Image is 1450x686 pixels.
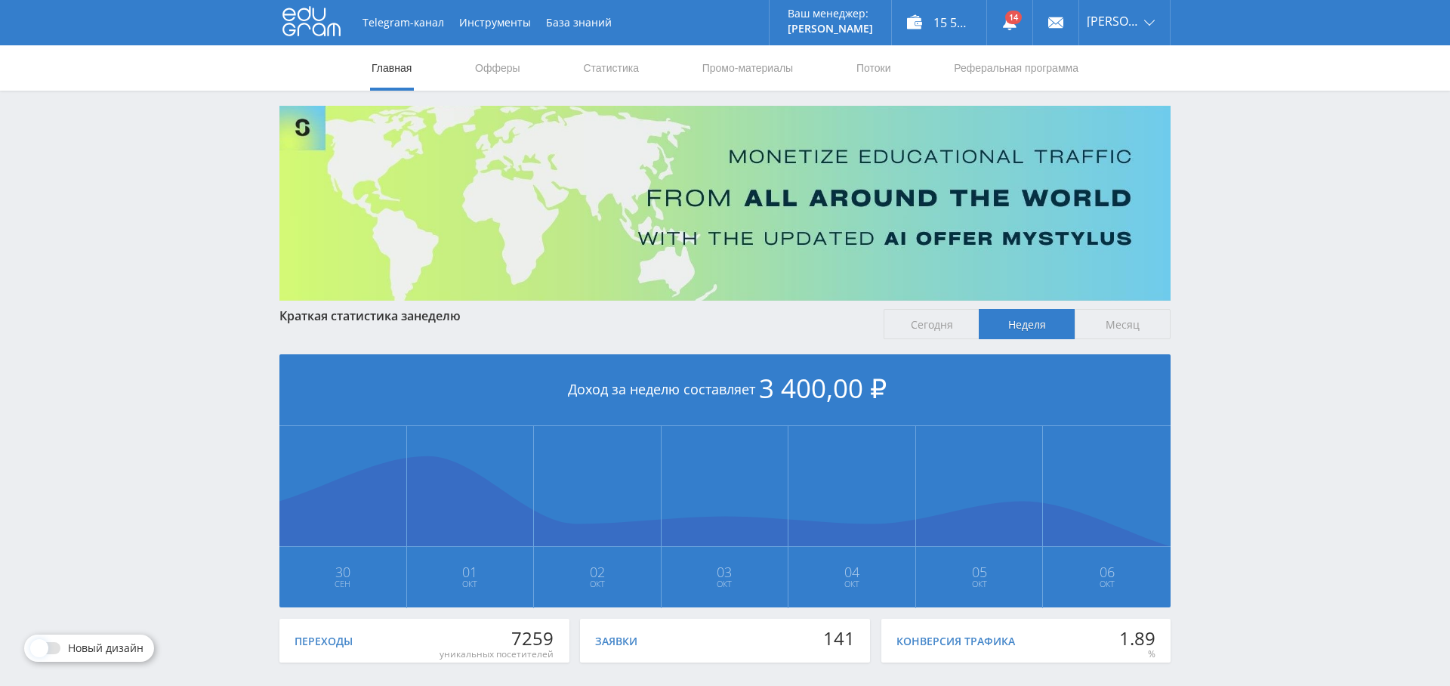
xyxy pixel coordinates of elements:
[370,45,413,91] a: Главная
[535,578,660,590] span: Окт
[896,635,1015,647] div: Конверсия трафика
[759,370,887,406] span: 3 400,00 ₽
[595,635,637,647] div: Заявки
[279,354,1171,426] div: Доход за неделю составляет
[789,566,915,578] span: 04
[68,642,143,654] span: Новый дизайн
[280,566,406,578] span: 30
[789,578,915,590] span: Окт
[788,8,873,20] p: Ваш менеджер:
[917,578,1042,590] span: Окт
[1087,15,1140,27] span: [PERSON_NAME]
[979,309,1075,339] span: Неделя
[1119,648,1155,660] div: %
[440,648,554,660] div: уникальных посетителей
[884,309,980,339] span: Сегодня
[701,45,794,91] a: Промо-материалы
[279,309,868,323] div: Краткая статистика за
[408,578,533,590] span: Окт
[788,23,873,35] p: [PERSON_NAME]
[1044,578,1170,590] span: Окт
[582,45,640,91] a: Статистика
[279,106,1171,301] img: Banner
[1044,566,1170,578] span: 06
[1119,628,1155,649] div: 1.89
[535,566,660,578] span: 02
[917,566,1042,578] span: 05
[474,45,522,91] a: Офферы
[662,566,788,578] span: 03
[414,307,461,324] span: неделю
[440,628,554,649] div: 7259
[855,45,893,91] a: Потоки
[408,566,533,578] span: 01
[662,578,788,590] span: Окт
[823,628,855,649] div: 141
[952,45,1080,91] a: Реферальная программа
[280,578,406,590] span: Сен
[1075,309,1171,339] span: Месяц
[295,635,353,647] div: Переходы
